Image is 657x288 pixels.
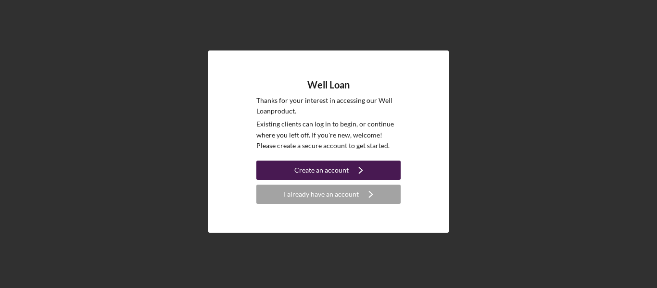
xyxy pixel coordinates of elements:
[307,79,350,90] h4: Well Loan
[256,119,401,151] p: Existing clients can log in to begin, or continue where you left off. If you're new, welcome! Ple...
[256,161,401,180] button: Create an account
[256,95,401,117] p: Thanks for your interest in accessing our Well Loan product.
[256,185,401,204] button: I already have an account
[294,161,349,180] div: Create an account
[256,161,401,182] a: Create an account
[284,185,359,204] div: I already have an account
